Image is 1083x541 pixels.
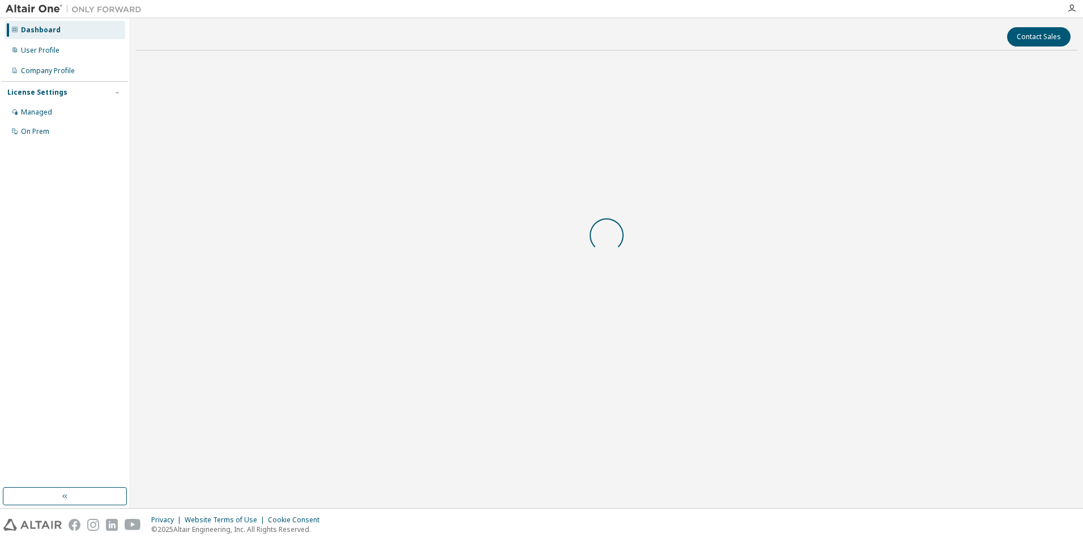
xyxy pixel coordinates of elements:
img: facebook.svg [69,519,80,531]
img: instagram.svg [87,519,99,531]
div: On Prem [21,127,49,136]
div: Company Profile [21,66,75,75]
div: User Profile [21,46,59,55]
div: Privacy [151,515,185,525]
button: Contact Sales [1007,27,1071,47]
p: © 2025 Altair Engineering, Inc. All Rights Reserved. [151,525,326,534]
div: Dashboard [21,26,61,35]
div: Website Terms of Use [185,515,268,525]
div: Managed [21,108,52,117]
img: Altair One [6,3,147,15]
div: Cookie Consent [268,515,326,525]
img: linkedin.svg [106,519,118,531]
div: License Settings [7,88,67,97]
img: youtube.svg [125,519,141,531]
img: altair_logo.svg [3,519,62,531]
